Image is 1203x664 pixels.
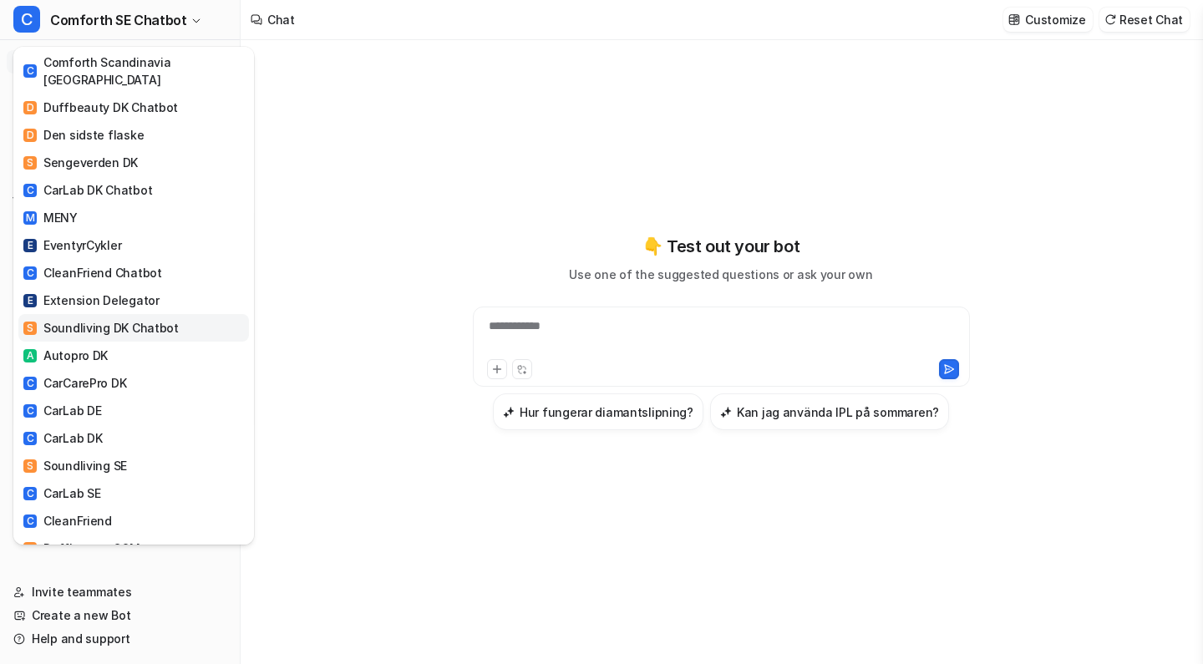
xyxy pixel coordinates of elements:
[23,294,37,307] span: E
[23,319,179,337] div: Soundliving DK Chatbot
[13,6,40,33] span: C
[23,512,112,530] div: CleanFriend
[23,154,138,171] div: Sengeverden DK
[23,53,244,89] div: Comforth Scandinavia [GEOGRAPHIC_DATA]
[23,64,37,78] span: C
[23,156,37,170] span: S
[13,47,254,545] div: CComforth SE Chatbot
[23,347,108,364] div: Autopro DK
[23,322,37,335] span: S
[23,101,37,114] span: D
[23,542,37,555] span: D
[23,432,37,445] span: C
[23,540,140,557] div: Duffbeauty COM
[23,374,126,392] div: CarCarePro DK
[23,487,37,500] span: C
[23,126,144,144] div: Den sidste flaske
[23,459,37,473] span: S
[23,99,178,116] div: Duffbeauty DK Chatbot
[23,239,37,252] span: E
[23,236,121,254] div: EventyrCykler
[23,291,160,309] div: Extension Delegator
[23,404,37,418] span: C
[23,484,100,502] div: CarLab SE
[23,184,37,197] span: C
[23,181,152,199] div: CarLab DK Chatbot
[23,349,37,362] span: A
[23,457,127,474] div: Soundliving SE
[23,429,102,447] div: CarLab DK
[23,266,37,280] span: C
[23,211,37,225] span: M
[23,377,37,390] span: C
[23,514,37,528] span: C
[23,209,78,226] div: MENY
[23,129,37,142] span: D
[50,8,186,32] span: Comforth SE Chatbot
[23,402,101,419] div: CarLab DE
[23,264,162,281] div: CleanFriend Chatbot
